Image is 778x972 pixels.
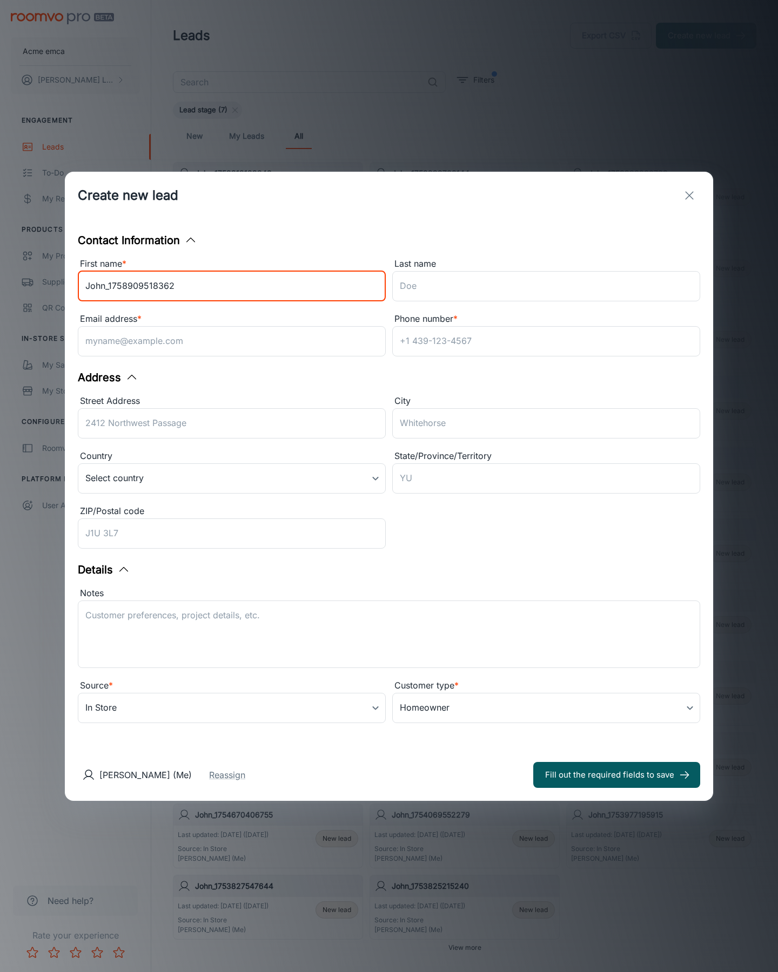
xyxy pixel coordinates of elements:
div: Notes [78,586,700,600]
input: J1U 3L7 [78,518,386,549]
input: Whitehorse [392,408,700,438]
button: Contact Information [78,232,197,248]
p: [PERSON_NAME] (Me) [99,768,192,781]
input: myname@example.com [78,326,386,356]
button: Reassign [209,768,245,781]
div: State/Province/Territory [392,449,700,463]
input: Doe [392,271,700,301]
button: Details [78,562,130,578]
div: ZIP/Postal code [78,504,386,518]
input: +1 439-123-4567 [392,326,700,356]
div: Customer type [392,679,700,693]
div: Email address [78,312,386,326]
div: Street Address [78,394,386,408]
h1: Create new lead [78,186,178,205]
div: Phone number [392,312,700,326]
input: YU [392,463,700,494]
div: Last name [392,257,700,271]
div: Homeowner [392,693,700,723]
button: Fill out the required fields to save [533,762,700,788]
button: exit [679,185,700,206]
div: First name [78,257,386,271]
button: Address [78,369,138,386]
div: Select country [78,463,386,494]
div: In Store [78,693,386,723]
input: John [78,271,386,301]
div: Country [78,449,386,463]
div: City [392,394,700,408]
div: Source [78,679,386,693]
input: 2412 Northwest Passage [78,408,386,438]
